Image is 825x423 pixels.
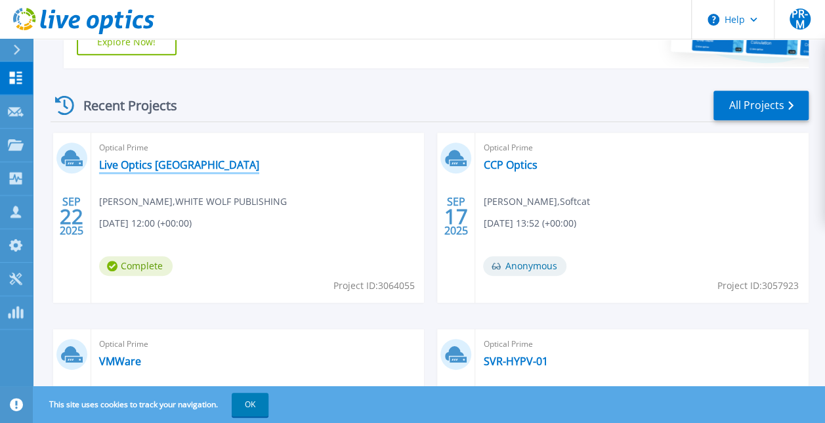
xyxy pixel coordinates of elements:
span: Optical Prime [99,337,417,351]
span: Complete [99,256,173,276]
span: 17 [444,211,468,222]
a: SVR-HYPV-01 [483,355,547,368]
div: SEP 2025 [59,192,84,240]
span: Anonymous [483,256,566,276]
span: This site uses cookies to track your navigation. [36,393,268,416]
span: [DATE] 13:52 (+00:00) [483,216,576,231]
a: VMWare [99,355,141,368]
div: SEP 2025 [444,192,469,240]
span: Optical Prime [483,337,801,351]
span: Project ID: 3057923 [717,278,799,293]
a: CCP Optics [483,158,537,171]
a: Explore Now! [77,29,177,55]
div: Recent Projects [51,89,195,122]
span: Optical Prime [483,141,801,155]
span: Optical Prime [99,141,417,155]
span: [PERSON_NAME] , WHITE WOLF PUBLISHING [99,194,287,209]
a: Live Optics [GEOGRAPHIC_DATA] [99,158,259,171]
span: Project ID: 3064055 [333,278,414,293]
button: OK [232,393,268,416]
a: All Projects [713,91,809,120]
span: 22 [60,211,83,222]
span: PR-M [790,9,811,30]
span: [PERSON_NAME] , Softcat [483,194,589,209]
span: [DATE] 12:00 (+00:00) [99,216,192,231]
